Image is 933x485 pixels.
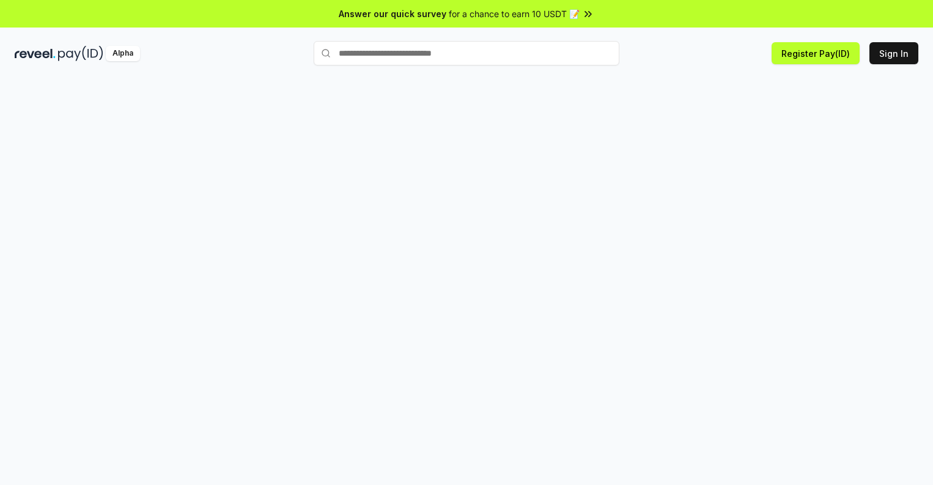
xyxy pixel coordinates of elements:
[58,46,103,61] img: pay_id
[15,46,56,61] img: reveel_dark
[772,42,860,64] button: Register Pay(ID)
[106,46,140,61] div: Alpha
[869,42,918,64] button: Sign In
[449,7,580,20] span: for a chance to earn 10 USDT 📝
[339,7,446,20] span: Answer our quick survey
